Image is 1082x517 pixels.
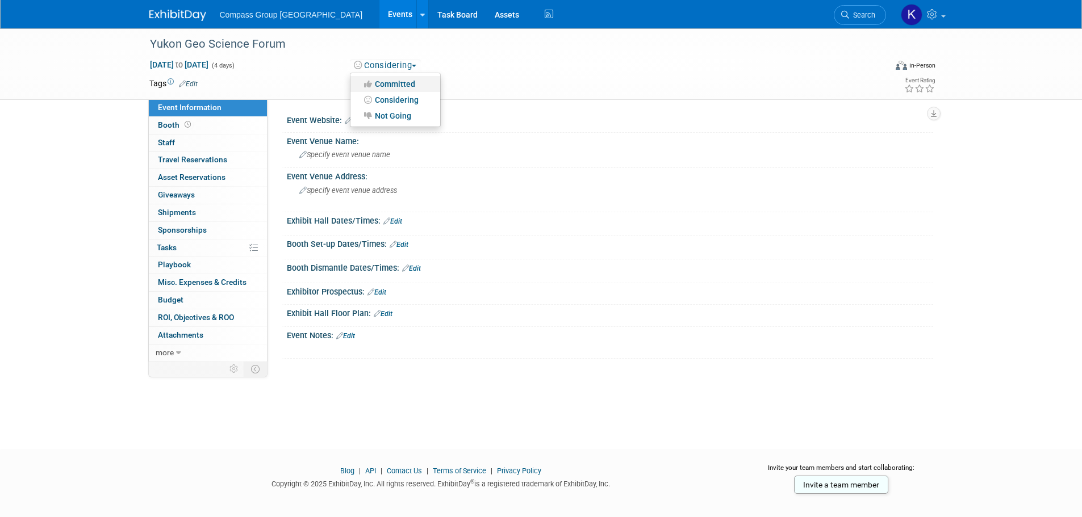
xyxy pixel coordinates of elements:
[424,466,431,475] span: |
[287,212,933,227] div: Exhibit Hall Dates/Times:
[345,117,364,125] a: Edit
[378,466,385,475] span: |
[896,61,907,70] img: Format-Inperson.png
[390,241,408,249] a: Edit
[149,10,206,21] img: ExhibitDay
[149,169,267,186] a: Asset Reservations
[156,348,174,357] span: more
[146,34,869,54] div: Yukon Geo Science Forum
[149,117,267,134] a: Booth
[433,466,486,475] a: Terms of Service
[211,62,235,69] span: (4 days)
[383,217,402,225] a: Edit
[158,330,203,339] span: Attachments
[149,99,267,116] a: Event Information
[179,80,198,88] a: Edit
[287,259,933,274] div: Booth Dismantle Dates/Times:
[750,463,933,480] div: Invite your team members and start collaborating:
[287,327,933,342] div: Event Notes:
[901,4,922,26] img: Krystal Dupuis
[336,332,355,340] a: Edit
[909,61,935,70] div: In-Person
[287,236,933,250] div: Booth Set-up Dates/Times:
[149,309,267,326] a: ROI, Objectives & ROO
[158,225,207,234] span: Sponsorships
[287,283,933,298] div: Exhibitor Prospectus:
[340,466,354,475] a: Blog
[220,10,363,19] span: Compass Group [GEOGRAPHIC_DATA]
[287,168,933,182] div: Event Venue Address:
[149,274,267,291] a: Misc. Expenses & Credits
[367,288,386,296] a: Edit
[157,243,177,252] span: Tasks
[149,292,267,309] a: Budget
[158,173,225,182] span: Asset Reservations
[287,305,933,320] div: Exhibit Hall Floor Plan:
[158,278,247,287] span: Misc. Expenses & Credits
[182,120,193,129] span: Booth not reserved yet
[374,310,392,318] a: Edit
[350,92,440,108] a: Considering
[149,239,267,257] a: Tasks
[158,313,234,322] span: ROI, Objectives & ROO
[402,264,421,272] a: Edit
[149,222,267,239] a: Sponsorships
[244,362,267,376] td: Toggle Event Tabs
[794,476,888,494] a: Invite a team member
[158,260,191,269] span: Playbook
[904,78,935,83] div: Event Rating
[158,190,195,199] span: Giveaways
[287,133,933,147] div: Event Venue Name:
[149,257,267,274] a: Playbook
[497,466,541,475] a: Privacy Policy
[470,478,474,485] sup: ®
[158,208,196,217] span: Shipments
[488,466,495,475] span: |
[149,78,198,89] td: Tags
[299,150,390,159] span: Specify event venue name
[350,76,440,92] a: Committed
[350,60,421,72] button: Considering
[149,344,267,362] a: more
[834,5,886,25] a: Search
[174,60,185,69] span: to
[849,11,875,19] span: Search
[224,362,244,376] td: Personalize Event Tab Strip
[149,134,267,152] a: Staff
[149,60,209,70] span: [DATE] [DATE]
[387,466,422,475] a: Contact Us
[365,466,376,475] a: API
[149,152,267,169] a: Travel Reservations
[149,476,733,489] div: Copyright © 2025 ExhibitDay, Inc. All rights reserved. ExhibitDay is a registered trademark of Ex...
[149,327,267,344] a: Attachments
[350,108,440,124] a: Not Going
[356,466,364,475] span: |
[158,103,222,112] span: Event Information
[158,155,227,164] span: Travel Reservations
[158,120,193,129] span: Booth
[299,186,397,195] span: Specify event venue address
[287,112,933,127] div: Event Website:
[158,295,183,304] span: Budget
[158,138,175,147] span: Staff
[149,187,267,204] a: Giveaways
[149,204,267,221] a: Shipments
[819,59,936,76] div: Event Format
